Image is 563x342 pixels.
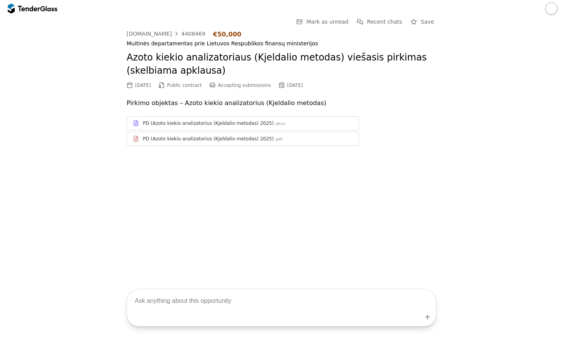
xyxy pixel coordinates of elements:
[275,121,286,126] div: .docx
[294,17,351,27] button: Mark as unread
[127,40,436,47] div: Muitinės departamentas prie Lietuvos Respublikos finansų ministerijos
[127,132,359,146] a: PD (Azoto kiekio analizatorius (Kjeldalio metodas) 2025).pdf
[167,83,202,88] span: Public contract
[213,31,241,38] div: €50,000
[287,83,303,88] div: [DATE]
[127,51,436,77] h2: Azoto kiekio analizatoriaus (Kjeldalio metodas) viešasis pirkimas (skelbiama apklausa)
[409,17,436,27] button: Save
[127,31,172,36] div: [DOMAIN_NAME]
[306,19,348,25] span: Mark as unread
[367,19,402,25] span: Recent chats
[355,17,405,27] button: Recent chats
[218,83,271,88] span: Accepting submissions
[421,19,434,25] span: Save
[127,98,436,109] p: Pirkimo objektas – Azoto kiekio analizatorius (Kjeldalio metodas)
[127,116,359,130] a: PD (Azoto kiekio analizatorius (Kjeldalio metodas) 2025).docx
[143,120,274,126] div: PD (Azoto kiekio analizatorius (Kjeldalio metodas) 2025)
[181,31,205,36] div: 4408469
[275,137,283,142] div: .pdf
[135,83,151,88] div: [DATE]
[127,31,205,37] a: [DOMAIN_NAME]4408469
[143,136,274,142] div: PD (Azoto kiekio analizatorius (Kjeldalio metodas) 2025)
